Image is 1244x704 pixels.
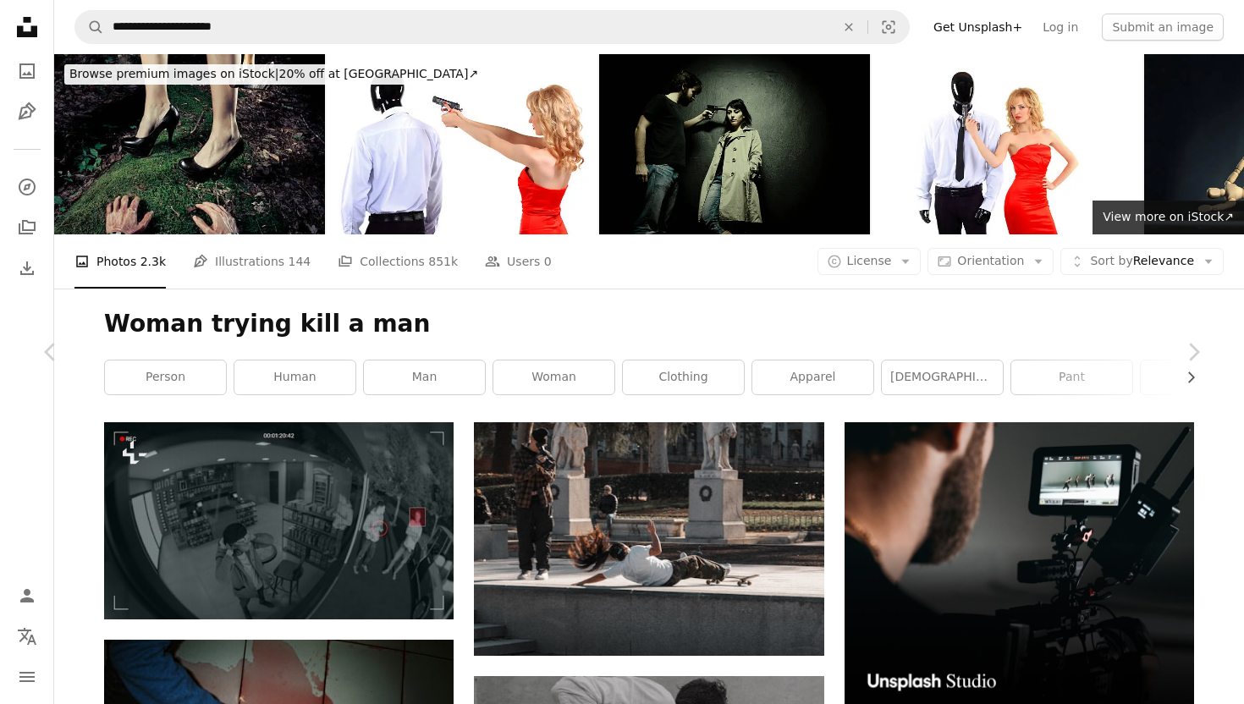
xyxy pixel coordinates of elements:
span: 851k [428,252,458,271]
a: Illustrations 144 [193,234,311,289]
a: Explore [10,170,44,204]
a: person [105,360,226,394]
button: Orientation [927,248,1054,275]
span: 0 [544,252,552,271]
button: Submit an image [1102,14,1224,41]
span: Orientation [957,254,1024,267]
a: pant [1011,360,1132,394]
form: Find visuals sitewide [74,10,910,44]
button: Search Unsplash [75,11,104,43]
a: Illustrations [10,95,44,129]
img: Intensity [599,54,870,234]
span: 144 [289,252,311,271]
a: Photos [10,54,44,88]
img: woman with a gun in his hand [872,54,1142,234]
a: [DEMOGRAPHIC_DATA] [882,360,1003,394]
a: Surveillance camera footage shows a robbery in progress. [104,513,454,528]
a: Users 0 [485,234,552,289]
span: Browse premium images on iStock | [69,67,278,80]
span: License [847,254,892,267]
a: woman [493,360,614,394]
img: Surveillance camera footage shows a robbery in progress. [104,422,454,619]
button: Language [10,619,44,653]
a: man [364,360,485,394]
a: Get Unsplash+ [923,14,1032,41]
span: 20% off at [GEOGRAPHIC_DATA] ↗ [69,67,478,80]
span: Sort by [1090,254,1132,267]
a: Collections 851k [338,234,458,289]
a: apparel [752,360,873,394]
button: Sort byRelevance [1060,248,1224,275]
button: License [817,248,922,275]
img: woman with a gun in his hand [327,54,597,234]
a: Browse premium images on iStock|20% off at [GEOGRAPHIC_DATA]↗ [54,54,493,95]
a: View more on iStock↗ [1093,201,1244,234]
span: Relevance [1090,253,1194,270]
a: human [234,360,355,394]
h1: Woman trying kill a man [104,309,1194,339]
a: Next [1142,271,1244,433]
button: Clear [830,11,867,43]
a: Download History [10,251,44,285]
button: Menu [10,660,44,694]
button: Visual search [868,11,909,43]
a: Log in / Sign up [10,579,44,613]
img: serial killer woman in the crime scene [54,54,325,234]
img: A group of people standing around a skateboard park [474,422,823,655]
a: Log in [1032,14,1088,41]
a: A group of people standing around a skateboard park [474,531,823,546]
a: Collections [10,211,44,245]
span: View more on iStock ↗ [1103,210,1234,223]
a: clothing [623,360,744,394]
